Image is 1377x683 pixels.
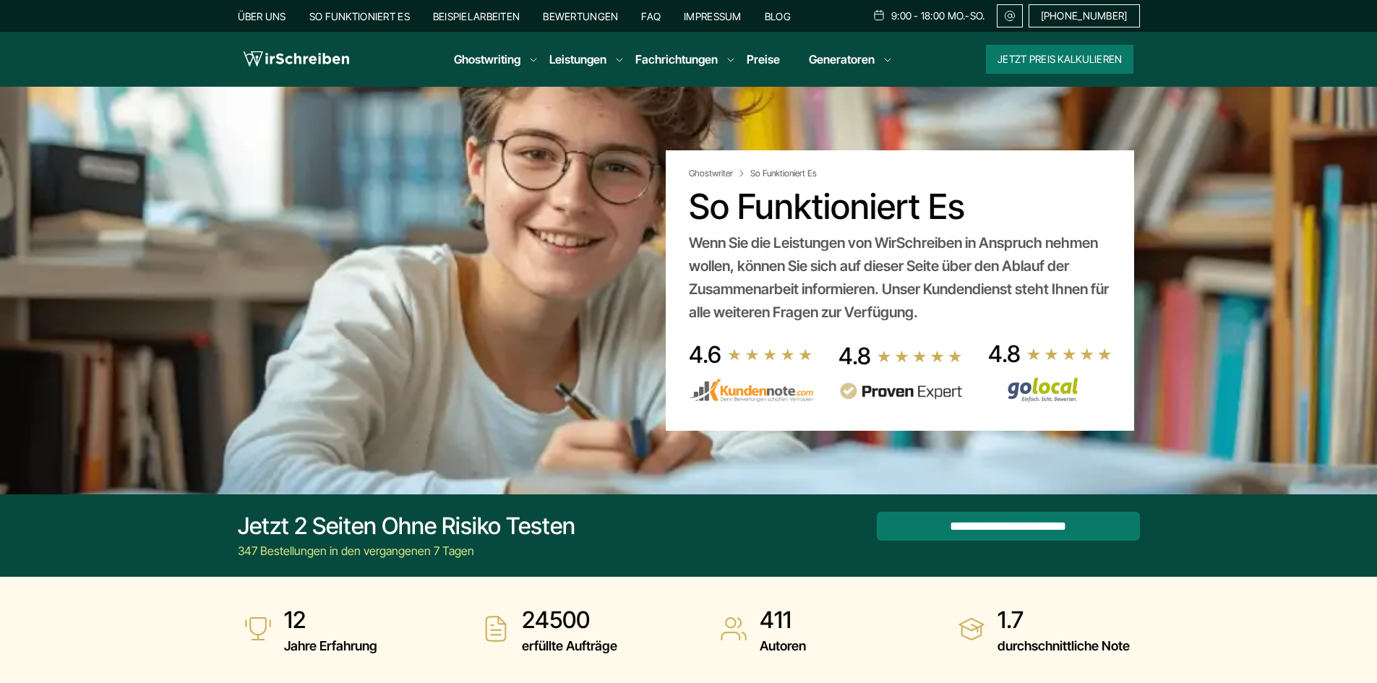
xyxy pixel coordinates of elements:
div: Jetzt 2 Seiten ohne Risiko testen [238,512,575,541]
img: provenexpert reviews [838,382,963,400]
span: [PHONE_NUMBER] [1041,10,1128,22]
a: Blog [765,10,791,22]
span: Jahre Erfahrung [284,635,377,658]
a: Beispielarbeiten [433,10,520,22]
a: Generatoren [809,51,875,68]
img: durchschnittliche Note [957,614,986,643]
div: 4.8 [988,340,1021,369]
a: Fachrichtungen [635,51,718,68]
img: Autoren [719,614,748,643]
strong: 1.7 [998,606,1130,635]
span: 9:00 - 18:00 Mo.-So. [891,10,985,22]
div: 4.6 [689,340,721,369]
span: So Funktioniert Es [750,168,817,179]
a: Über uns [238,10,286,22]
a: Ghostwriter [689,168,747,179]
span: durchschnittliche Note [998,635,1130,658]
img: stars [1026,347,1112,361]
div: 347 Bestellungen in den vergangenen 7 Tagen [238,542,575,559]
div: 4.8 [838,342,871,371]
img: Jahre Erfahrung [244,614,273,643]
img: kundennote [689,378,813,403]
a: Impressum [684,10,742,22]
img: erfüllte Aufträge [481,614,510,643]
a: Leistungen [549,51,606,68]
a: Ghostwriting [454,51,520,68]
a: So funktioniert es [309,10,410,22]
img: Email [1003,10,1016,22]
h1: So funktioniert es [689,186,1111,227]
strong: 411 [760,606,806,635]
img: Wirschreiben Bewertungen [988,377,1112,403]
a: FAQ [641,10,661,22]
div: Wenn Sie die Leistungen von WirSchreiben in Anspruch nehmen wollen, können Sie sich auf dieser Se... [689,231,1111,324]
strong: 24500 [522,606,617,635]
strong: 12 [284,606,377,635]
img: stars [727,348,813,362]
button: Jetzt Preis kalkulieren [986,45,1133,74]
a: [PHONE_NUMBER] [1029,4,1140,27]
img: Schedule [872,9,885,21]
a: Preise [747,52,780,66]
span: erfüllte Aufträge [522,635,617,658]
img: stars [877,349,963,364]
img: logo wirschreiben [244,48,349,70]
span: Autoren [760,635,806,658]
a: Bewertungen [543,10,618,22]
